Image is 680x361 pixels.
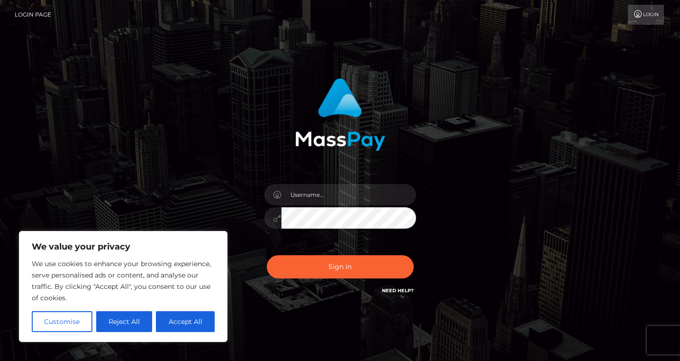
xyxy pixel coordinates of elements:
[156,311,215,332] button: Accept All
[281,184,416,205] input: Username...
[15,5,51,25] a: Login Page
[382,287,414,294] a: Need Help?
[19,231,227,342] div: We value your privacy
[267,255,414,278] button: Sign in
[32,258,215,304] p: We use cookies to enhance your browsing experience, serve personalised ads or content, and analys...
[32,241,215,252] p: We value your privacy
[628,5,664,25] a: Login
[32,311,92,332] button: Customise
[96,311,153,332] button: Reject All
[295,78,385,151] img: MassPay Login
